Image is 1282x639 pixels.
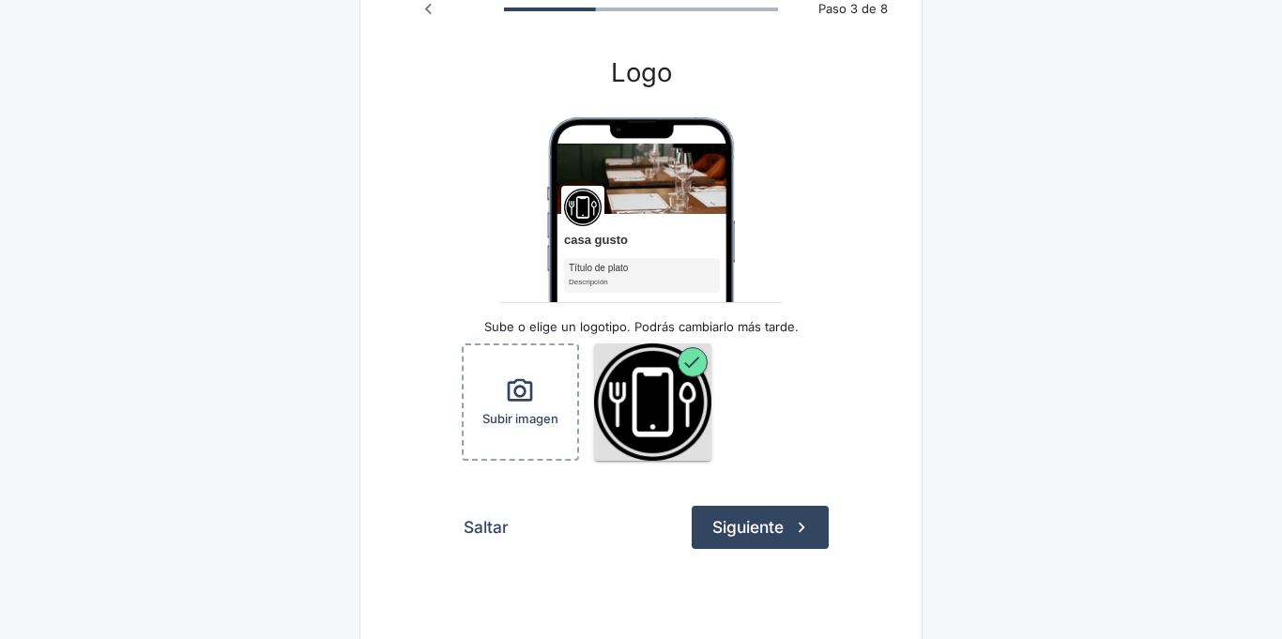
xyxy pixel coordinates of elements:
button: Subir imagen [462,343,579,461]
span: Seleccionado [678,347,708,377]
div: Vista previa [547,117,735,303]
button: Saltar [453,506,519,549]
span: Subir imagen [482,410,558,428]
p: Sube o elige un logotipo. Podrás cambiarlo más tarde. [453,318,829,336]
img: Marco de teléfono [547,117,735,498]
button: Siguiente [692,506,829,549]
img: tenedor, cuchillo y teléfono móvil [594,343,711,461]
h3: Logo [453,57,829,87]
